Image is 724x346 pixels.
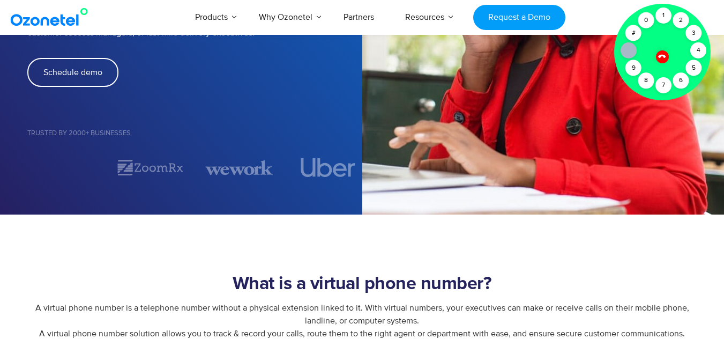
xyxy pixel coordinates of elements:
[625,25,641,41] div: #
[35,303,689,339] span: A virtual phone number is a telephone number without a physical extension linked to it. With virt...
[27,58,118,87] a: Schedule demo
[473,5,565,30] a: Request a Demo
[638,12,654,28] div: 0
[686,25,702,41] div: 3
[116,158,184,177] div: 2 / 7
[27,130,362,137] h5: Trusted by 2000+ Businesses
[27,158,362,177] div: Image Carousel
[655,8,671,24] div: 1
[116,158,184,177] img: zoomrx.svg
[690,42,706,58] div: 4
[638,72,654,89] div: 8
[27,161,95,174] div: 1 / 7
[43,68,102,77] span: Schedule demo
[686,60,702,76] div: 5
[655,77,671,93] div: 7
[673,72,689,89] div: 6
[301,158,356,177] img: uber.svg
[27,274,697,295] h2: What is a virtual phone number?
[294,158,362,177] div: 4 / 7
[205,158,273,177] div: 3 / 7
[625,60,641,76] div: 9
[205,158,273,177] img: wework.svg
[673,12,689,28] div: 2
